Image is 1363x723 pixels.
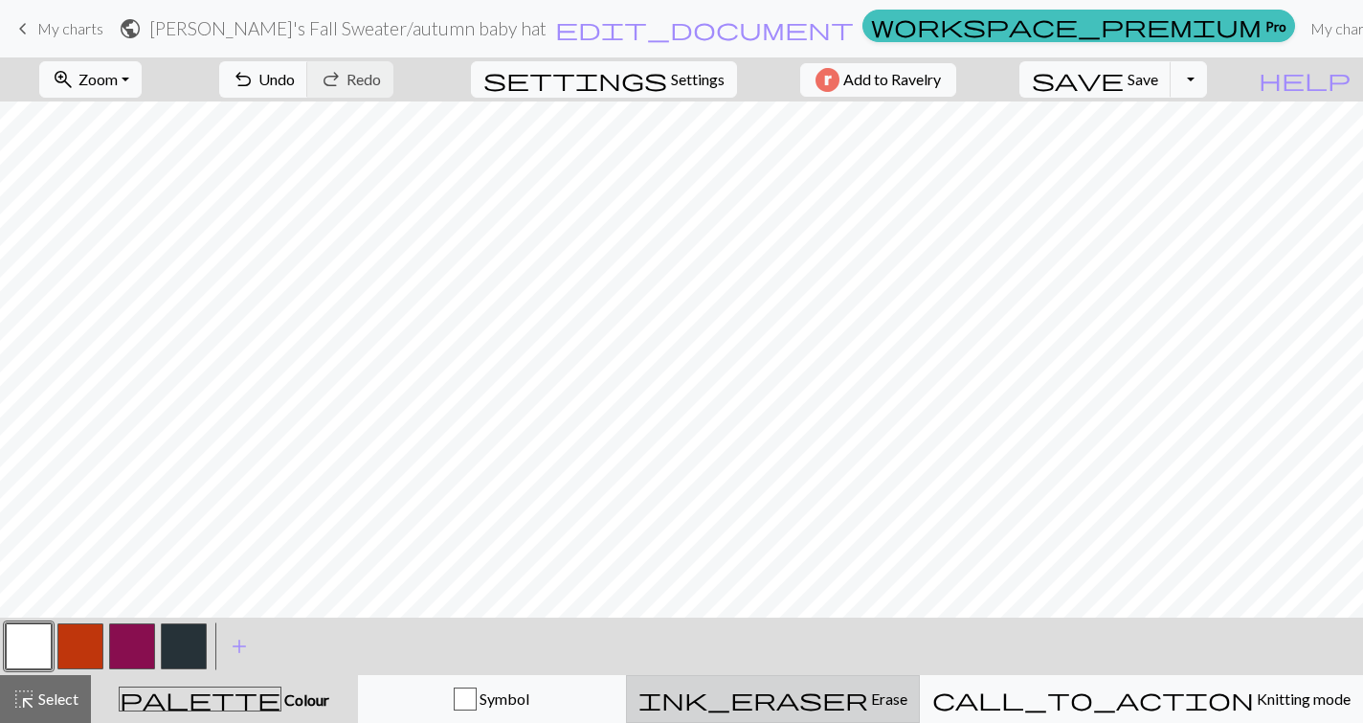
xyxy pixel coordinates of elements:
button: Knitting mode [920,675,1363,723]
span: call_to_action [932,686,1254,712]
span: ink_eraser [638,686,868,712]
span: save [1032,66,1124,93]
a: Pro [862,10,1295,42]
span: Symbol [477,689,529,708]
span: Knitting mode [1254,689,1351,708]
span: Colour [281,690,329,709]
span: settings [483,66,667,93]
span: Add to Ravelry [843,68,941,92]
span: zoom_in [52,66,75,93]
span: Zoom [78,70,118,88]
img: Ravelry [816,68,839,92]
span: help [1259,66,1351,93]
span: highlight_alt [12,686,35,712]
i: Settings [483,68,667,91]
span: keyboard_arrow_left [11,15,34,42]
button: Colour [91,675,358,723]
button: Zoom [39,61,142,98]
span: add [228,633,251,660]
button: Add to Ravelry [800,63,956,97]
button: Save [1019,61,1172,98]
span: Erase [868,689,907,708]
button: Undo [219,61,308,98]
span: Settings [671,68,725,91]
span: Select [35,689,78,708]
a: My charts [11,12,103,45]
span: Undo [258,70,295,88]
span: public [119,15,142,42]
span: Save [1128,70,1158,88]
span: undo [232,66,255,93]
span: workspace_premium [871,12,1262,39]
span: My charts [37,19,103,37]
span: palette [120,686,280,712]
button: SettingsSettings [471,61,737,98]
h2: [PERSON_NAME]'s Fall Sweater / autumn baby hat [149,17,547,39]
span: edit_document [555,15,854,42]
button: Erase [626,675,920,723]
button: Symbol [358,675,626,723]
